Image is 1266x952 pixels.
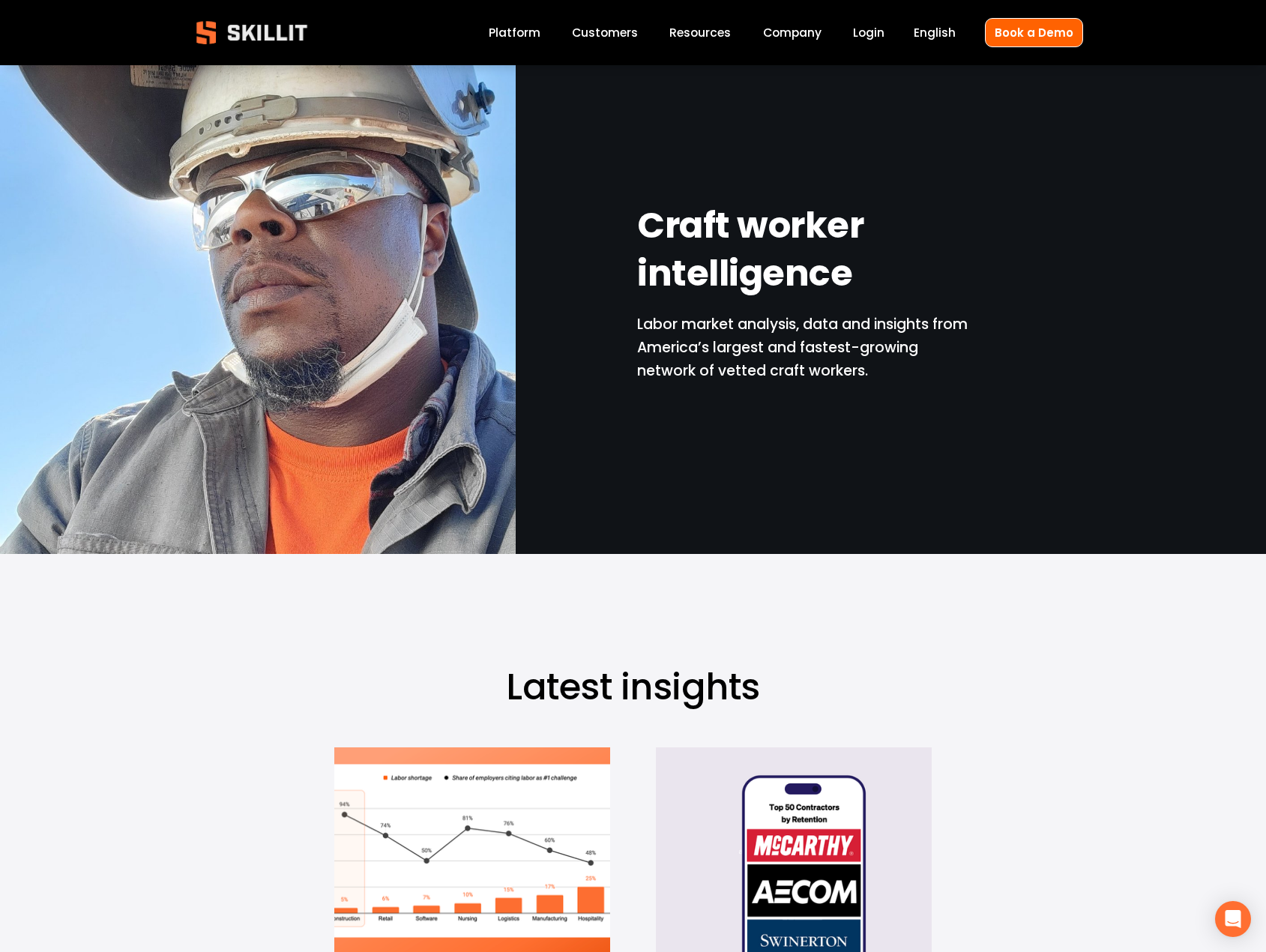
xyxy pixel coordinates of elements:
[572,22,638,43] a: Customers
[914,22,956,43] div: language picker
[669,24,731,41] span: Resources
[669,22,731,43] a: folder dropdown
[763,22,822,43] a: Company
[334,665,931,709] h1: Latest insights
[853,22,884,43] a: Login
[637,198,871,307] strong: Craft worker intelligence
[1215,901,1251,937] div: Open Intercom Messenger
[489,22,540,43] a: Platform
[985,18,1083,47] a: Book a Demo
[637,313,969,382] p: Labor market analysis, data and insights from America’s largest and fastest-growing network of ve...
[914,24,956,41] span: English
[184,10,320,55] img: Skillit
